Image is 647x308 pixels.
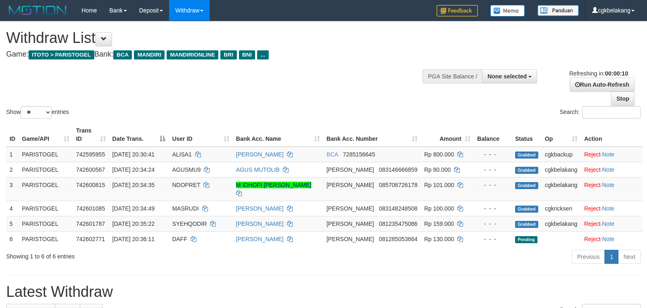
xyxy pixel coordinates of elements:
[239,50,255,59] span: BNI
[76,166,105,173] span: 742600567
[477,220,509,228] div: - - -
[6,30,423,46] h1: Withdraw List
[602,166,614,173] a: Note
[257,50,268,59] span: ...
[236,205,284,212] a: [PERSON_NAME]
[424,220,454,227] span: Rp 159.000
[581,201,643,216] td: ·
[172,151,191,158] span: ALISA1
[424,236,454,242] span: Rp 130.000
[220,50,236,59] span: BRI
[6,50,423,59] h4: Game: Bank:
[584,205,601,212] a: Reject
[515,152,538,159] span: Grabbed
[167,50,218,59] span: MANDIRIONLINE
[172,236,187,242] span: DAFF
[602,205,614,212] a: Note
[477,204,509,213] div: - - -
[515,206,538,213] span: Grabbed
[542,162,581,177] td: cgkbelakang
[490,5,525,17] img: Button%20Memo.svg
[112,236,155,242] span: [DATE] 20:36:11
[19,231,73,246] td: PARISTOGEL
[542,177,581,201] td: cgkbelakang
[112,220,155,227] span: [DATE] 20:35:22
[584,166,601,173] a: Reject
[581,147,643,162] td: ·
[19,162,73,177] td: PARISTOGEL
[76,220,105,227] span: 742601787
[19,123,73,147] th: Game/API: activate to sort column ascending
[327,182,374,188] span: [PERSON_NAME]
[379,220,417,227] span: Copy 081235475086 to clipboard
[477,166,509,174] div: - - -
[112,166,155,173] span: [DATE] 20:34:24
[236,236,284,242] a: [PERSON_NAME]
[584,151,601,158] a: Reject
[76,205,105,212] span: 742601085
[424,166,451,173] span: Rp 80.000
[477,235,509,243] div: - - -
[542,147,581,162] td: cgkbackup
[343,151,375,158] span: Copy 7285156645 to clipboard
[515,167,538,174] span: Grabbed
[605,70,628,77] strong: 00:00:10
[379,166,417,173] span: Copy 083146666859 to clipboard
[572,250,605,264] a: Previous
[172,220,207,227] span: SYEHQODIR
[113,50,132,59] span: BCA
[424,182,454,188] span: Rp 101.000
[570,78,635,92] a: Run Auto-Refresh
[19,147,73,162] td: PARISTOGEL
[611,92,635,106] a: Stop
[236,151,284,158] a: [PERSON_NAME]
[437,5,478,17] img: Feedback.jpg
[515,182,538,189] span: Grabbed
[477,181,509,189] div: - - -
[6,123,19,147] th: ID
[604,250,618,264] a: 1
[6,284,641,300] h1: Latest Withdraw
[602,151,614,158] a: Note
[560,106,641,118] label: Search:
[6,162,19,177] td: 2
[515,221,538,228] span: Grabbed
[584,236,601,242] a: Reject
[602,220,614,227] a: Note
[581,216,643,231] td: ·
[581,177,643,201] td: ·
[6,106,69,118] label: Show entries
[172,182,200,188] span: NDOPRET
[584,182,601,188] a: Reject
[76,236,105,242] span: 742602771
[6,4,69,17] img: MOTION_logo.png
[327,205,374,212] span: [PERSON_NAME]
[602,236,614,242] a: Note
[112,205,155,212] span: [DATE] 20:34:49
[537,5,579,16] img: panduan.png
[542,201,581,216] td: cgkricksen
[423,69,482,83] div: PGA Site Balance /
[6,201,19,216] td: 4
[236,166,280,173] a: AGUS MUTOLIB
[327,151,338,158] span: BCA
[474,123,512,147] th: Balance
[512,123,542,147] th: Status
[112,151,155,158] span: [DATE] 20:30:41
[424,151,454,158] span: Rp 800.000
[569,70,628,77] span: Refreshing in:
[19,177,73,201] td: PARISTOGEL
[327,166,374,173] span: [PERSON_NAME]
[618,250,641,264] a: Next
[323,123,421,147] th: Bank Acc. Number: activate to sort column ascending
[581,231,643,246] td: ·
[482,69,537,83] button: None selected
[584,220,601,227] a: Reject
[169,123,232,147] th: User ID: activate to sort column ascending
[6,216,19,231] td: 5
[487,73,527,80] span: None selected
[134,50,165,59] span: MANDIRI
[6,147,19,162] td: 1
[76,182,105,188] span: 742600815
[421,123,474,147] th: Amount: activate to sort column ascending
